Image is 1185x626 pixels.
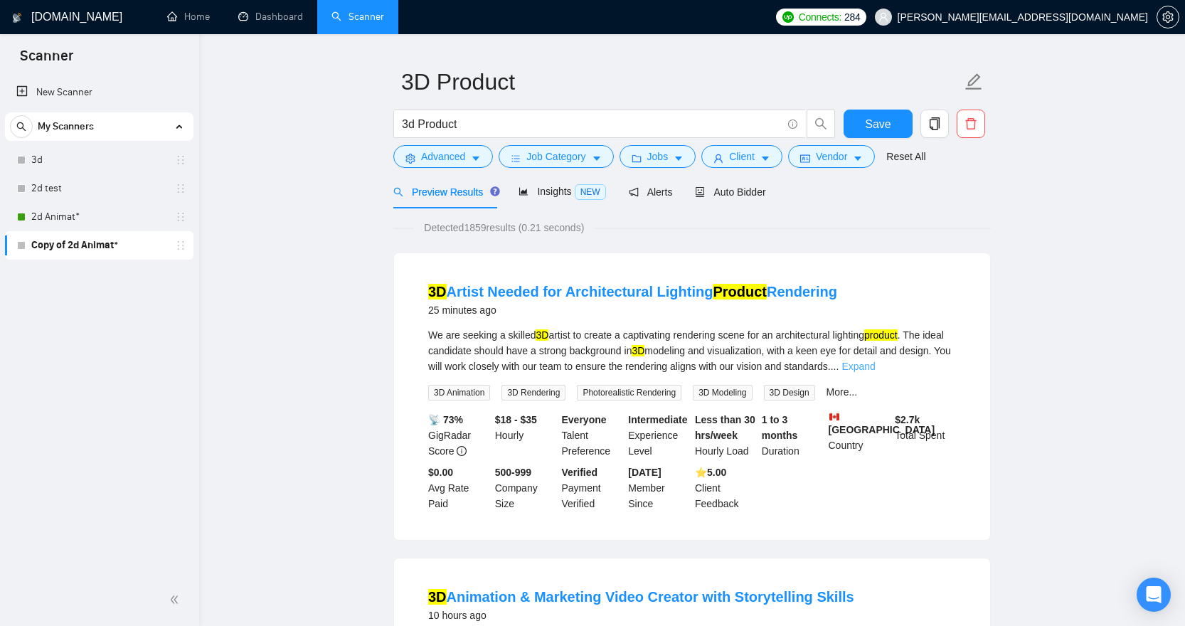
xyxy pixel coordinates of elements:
b: 500-999 [495,467,531,478]
span: folder [632,153,642,164]
span: holder [175,240,186,251]
span: 3D Modeling [693,385,752,400]
b: Intermediate [628,414,687,425]
a: setting [1157,11,1179,23]
div: Hourly Load [692,412,759,459]
b: Verified [562,467,598,478]
a: Expand [841,361,875,372]
button: copy [920,110,949,138]
a: New Scanner [16,78,182,107]
span: ... [831,361,839,372]
span: holder [175,211,186,223]
button: folderJobscaret-down [620,145,696,168]
div: 10 hours ago [428,607,854,624]
b: 1 to 3 months [762,414,798,441]
span: Alerts [629,186,673,198]
span: Save [865,115,891,133]
span: NEW [575,184,606,200]
mark: product [864,329,898,341]
div: Hourly [492,412,559,459]
b: $18 - $35 [495,414,537,425]
div: GigRadar Score [425,412,492,459]
span: Preview Results [393,186,496,198]
span: caret-down [760,153,770,164]
span: setting [405,153,415,164]
div: We are seeking a skilled artist to create a captivating rendering scene for an architectural ligh... [428,327,956,374]
span: 3D Rendering [501,385,565,400]
a: dashboardDashboard [238,11,303,23]
a: 2d test [31,174,166,203]
input: Scanner name... [401,64,962,100]
button: userClientcaret-down [701,145,782,168]
div: Member Since [625,465,692,511]
span: double-left [169,593,184,607]
li: New Scanner [5,78,193,107]
img: logo [12,6,22,29]
mark: 3D [428,589,447,605]
span: bars [511,153,521,164]
b: ⭐️ 5.00 [695,467,726,478]
span: Advanced [421,149,465,164]
span: Photorealistic Rendering [577,385,681,400]
span: user [878,12,888,22]
li: My Scanners [5,112,193,260]
span: idcard [800,153,810,164]
span: robot [695,187,705,197]
div: Open Intercom Messenger [1137,578,1171,612]
a: 3DAnimation & Marketing Video Creator with Storytelling Skills [428,589,854,605]
span: search [11,122,32,132]
span: 284 [844,9,860,25]
div: Experience Level [625,412,692,459]
span: caret-down [674,153,684,164]
span: holder [175,183,186,194]
span: info-circle [788,120,797,129]
div: Company Size [492,465,559,511]
a: Copy of 2d Animat* [31,231,166,260]
a: Reset All [886,149,925,164]
a: 3DArtist Needed for Architectural LightingProductRendering [428,284,837,299]
span: My Scanners [38,112,94,141]
span: Scanner [9,46,85,75]
span: edit [965,73,983,91]
button: barsJob Categorycaret-down [499,145,613,168]
div: Tooltip anchor [489,185,501,198]
div: Duration [759,412,826,459]
mark: 3D [632,345,644,356]
input: Search Freelance Jobs... [402,115,782,133]
button: delete [957,110,985,138]
span: Auto Bidder [695,186,765,198]
b: $ 2.7k [895,414,920,425]
div: Country [826,412,893,459]
b: $0.00 [428,467,453,478]
span: Job Category [526,149,585,164]
b: Less than 30 hrs/week [695,414,755,441]
mark: 3D [428,284,447,299]
span: caret-down [592,153,602,164]
img: 🇨🇦 [829,412,839,422]
button: search [10,115,33,138]
div: 25 minutes ago [428,302,837,319]
a: 2d Animat* [31,203,166,231]
b: Everyone [562,414,607,425]
div: Payment Verified [559,465,626,511]
div: Client Feedback [692,465,759,511]
button: search [807,110,835,138]
span: Connects: [799,9,841,25]
span: delete [957,117,984,130]
span: holder [175,154,186,166]
span: Detected 1859 results (0.21 seconds) [414,220,594,235]
span: caret-down [471,153,481,164]
a: homeHome [167,11,210,23]
button: settingAdvancedcaret-down [393,145,493,168]
span: 3D Design [764,385,815,400]
span: copy [921,117,948,130]
span: info-circle [457,446,467,456]
span: Jobs [647,149,669,164]
div: Avg Rate Paid [425,465,492,511]
mark: Product [713,284,767,299]
a: More... [827,386,858,398]
span: Insights [519,186,605,197]
b: [GEOGRAPHIC_DATA] [829,412,935,435]
button: setting [1157,6,1179,28]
